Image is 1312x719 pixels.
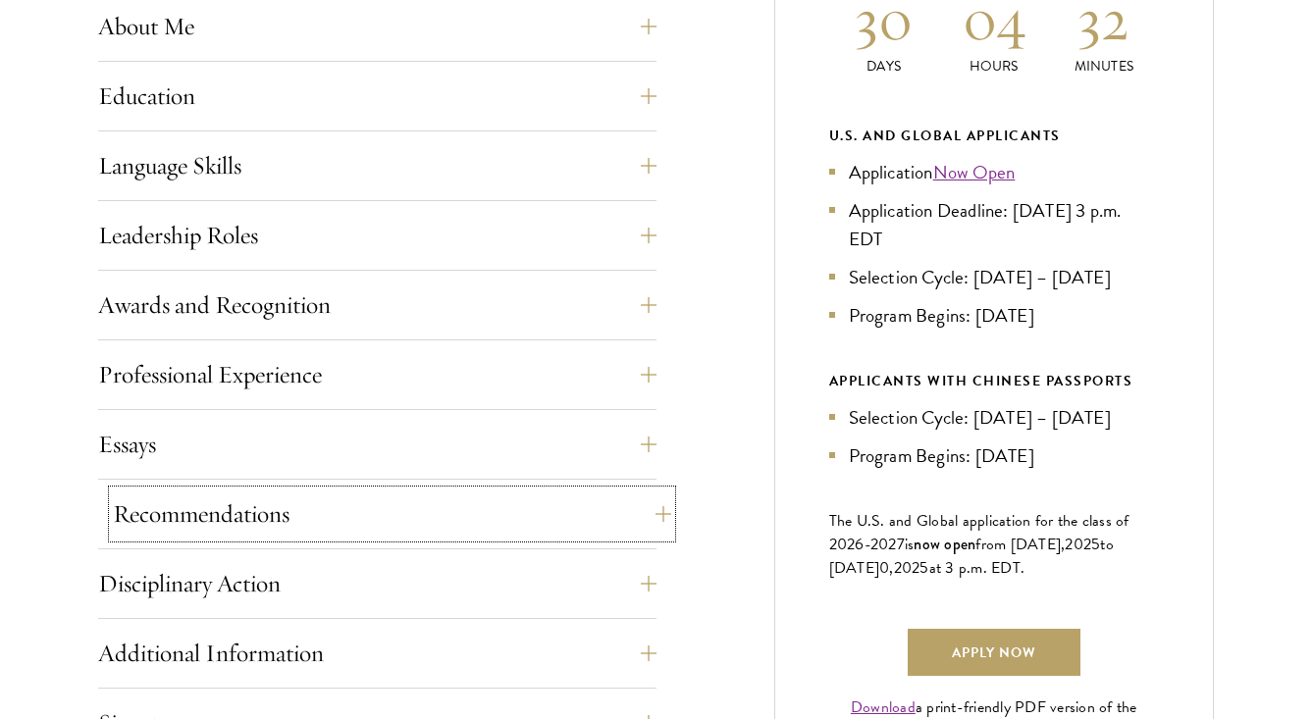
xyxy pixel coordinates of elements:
[855,533,864,556] span: 6
[98,142,656,189] button: Language Skills
[1065,533,1091,556] span: 202
[894,556,920,580] span: 202
[98,73,656,120] button: Education
[98,212,656,259] button: Leadership Roles
[889,556,893,580] span: ,
[905,533,915,556] span: is
[929,556,1025,580] span: at 3 p.m. EDT.
[829,403,1160,432] li: Selection Cycle: [DATE] – [DATE]
[829,56,939,77] p: Days
[98,282,656,329] button: Awards and Recognition
[829,158,1160,186] li: Application
[98,3,656,50] button: About Me
[879,556,889,580] span: 0
[829,196,1160,253] li: Application Deadline: [DATE] 3 p.m. EDT
[897,533,905,556] span: 7
[1049,56,1159,77] p: Minutes
[829,533,1114,580] span: to [DATE]
[829,263,1160,291] li: Selection Cycle: [DATE] – [DATE]
[98,351,656,398] button: Professional Experience
[933,158,1016,186] a: Now Open
[829,441,1160,470] li: Program Begins: [DATE]
[851,695,916,719] a: Download
[113,490,671,538] button: Recommendations
[1091,533,1100,556] span: 5
[98,630,656,677] button: Additional Information
[919,556,928,580] span: 5
[98,421,656,468] button: Essays
[829,301,1160,330] li: Program Begins: [DATE]
[908,629,1080,676] a: Apply Now
[829,509,1129,556] span: The U.S. and Global application for the class of 202
[975,533,1065,556] span: from [DATE],
[829,369,1160,393] div: APPLICANTS WITH CHINESE PASSPORTS
[939,56,1049,77] p: Hours
[914,533,975,555] span: now open
[829,124,1160,148] div: U.S. and Global Applicants
[98,560,656,607] button: Disciplinary Action
[865,533,897,556] span: -202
